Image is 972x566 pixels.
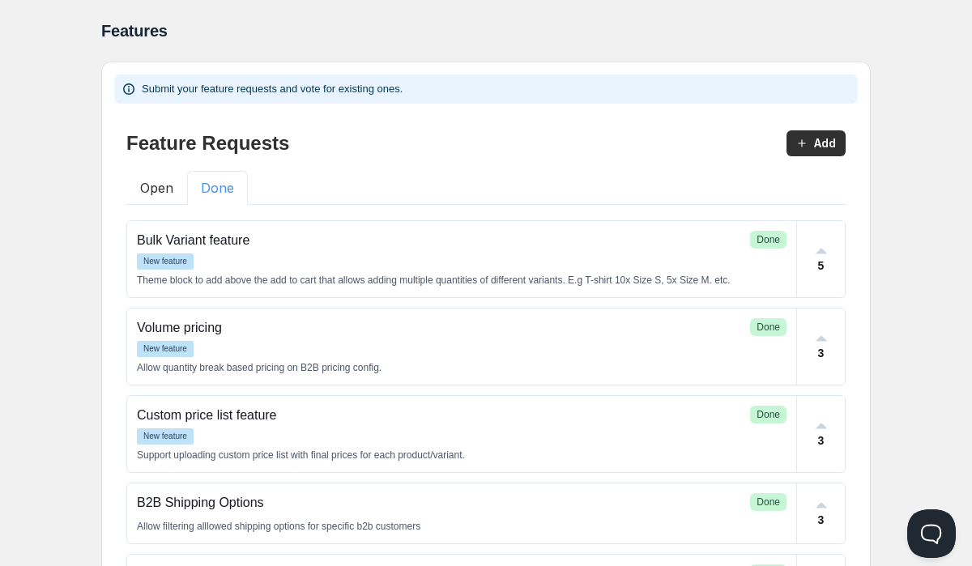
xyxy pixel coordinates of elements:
span: Features [101,22,168,40]
p: Volume pricing [137,318,744,338]
span: Done [757,409,780,420]
p: Custom price list feature [137,406,744,425]
button: Open [126,171,187,205]
p: 3 [818,432,825,449]
span: New feature [137,341,194,357]
span: Done [757,496,780,508]
p: 3 [818,512,825,529]
span: Submit your feature requests and vote for existing ones. [142,83,403,95]
button: Add [787,130,846,156]
p: Support uploading custom price list with final prices for each product/variant. [137,448,787,462]
span: New feature [137,428,194,445]
span: Done [757,321,780,333]
p: Theme block to add above the add to cart that allows adding multiple quantities of different vari... [137,273,787,287]
p: Allow quantity break based pricing on B2B pricing config. [137,360,787,375]
p: 3 [818,345,825,362]
p: B2B Shipping Options [137,493,744,513]
p: Feature Requests [126,129,289,158]
span: Done [757,234,780,245]
span: New feature [137,253,194,270]
iframe: Help Scout Beacon - Open [907,509,956,558]
button: Done [187,171,248,205]
p: Bulk Variant feature [137,231,744,250]
p: Allow filtering alllowed shipping options for specific b2b customers [137,519,787,534]
p: 5 [818,257,825,274]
